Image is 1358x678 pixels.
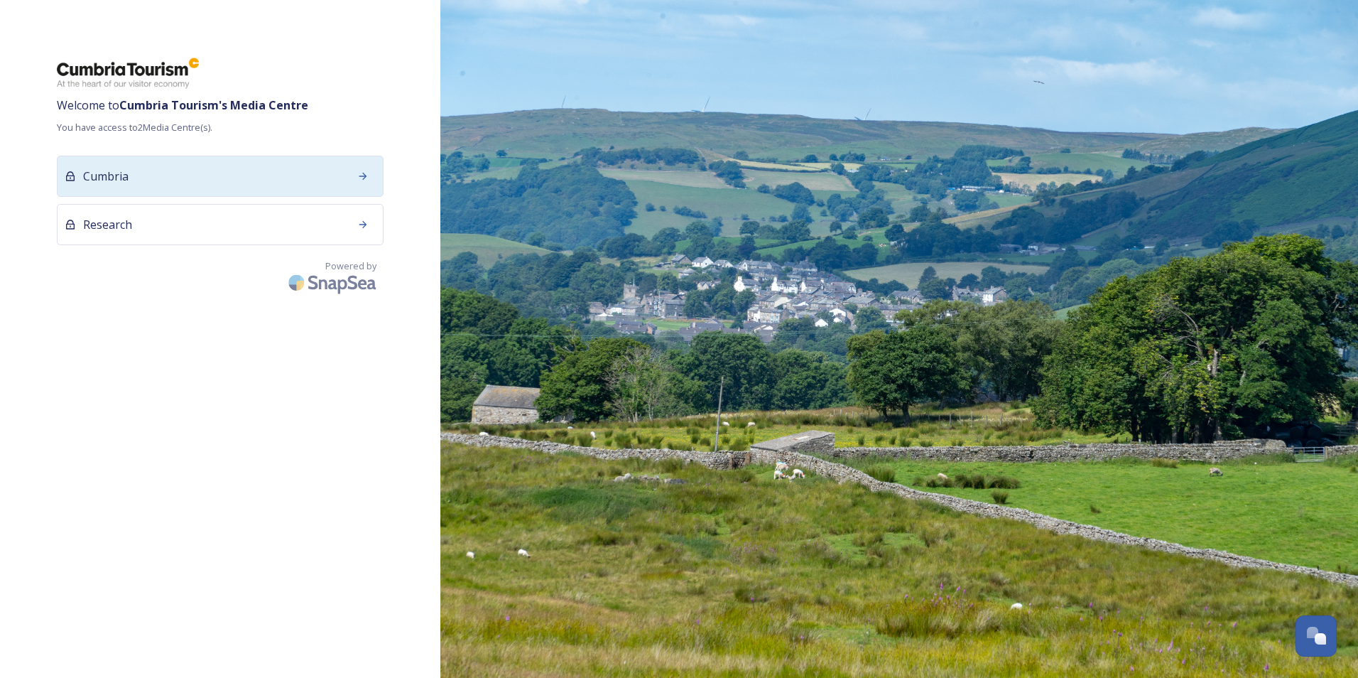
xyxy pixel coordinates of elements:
button: Open Chat [1295,615,1337,657]
strong: Cumbria Tourism 's Media Centre [119,97,308,113]
span: Cumbria [83,168,129,185]
a: Research [57,204,384,252]
span: You have access to 2 Media Centre(s). [57,121,384,134]
span: Powered by [325,259,376,273]
img: SnapSea Logo [284,266,384,299]
a: Cumbria [57,156,384,204]
span: Research [83,216,132,233]
img: ct_logo.png [57,57,199,90]
span: Welcome to [57,97,384,114]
